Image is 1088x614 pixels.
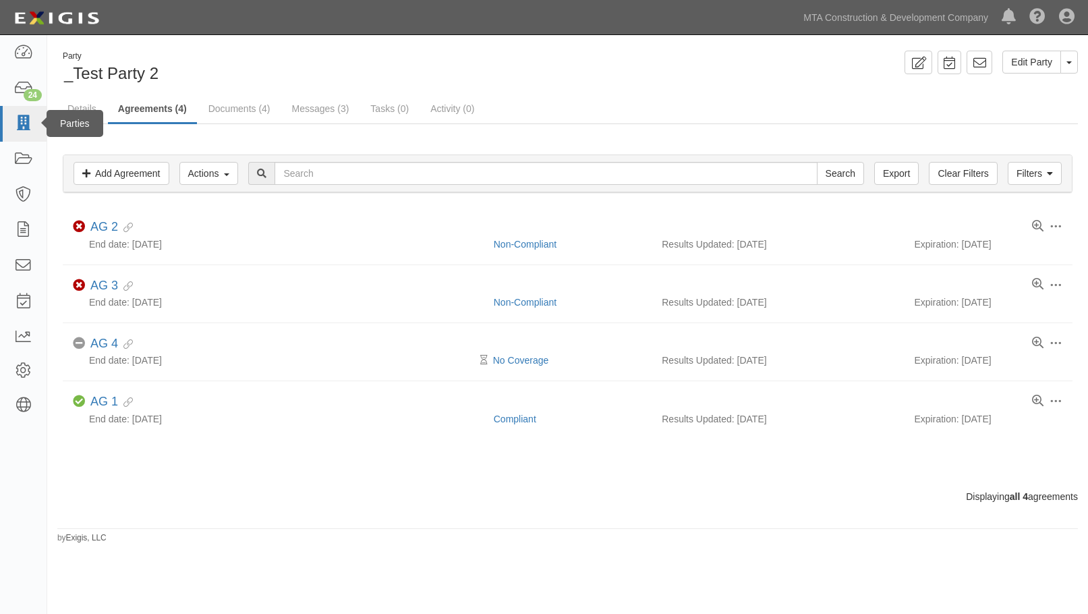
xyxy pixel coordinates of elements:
i: Evidence Linked [118,282,133,291]
input: Search [817,162,864,185]
i: Evidence Linked [118,223,133,233]
a: Agreements (4) [108,95,197,124]
a: View results summary [1032,279,1043,291]
i: Non-Compliant [73,221,85,233]
div: End date: [DATE] [73,238,484,251]
button: Actions [179,162,239,185]
input: Search [275,162,817,185]
span: Actions [188,168,219,179]
div: Expiration: [DATE] [915,296,1063,309]
i: No Coverage [73,337,85,350]
img: logo-5460c22ac91f19d4615b14bd174203de0afe785f0fc80cf4dbbc73dc1793850b.png [10,6,103,30]
div: _Test Party 2 [57,51,558,85]
span: _Test Party 2 [64,64,159,82]
div: Expiration: [DATE] [915,412,1063,426]
i: Evidence Linked [118,340,133,350]
a: Non-Compliant [494,239,556,250]
div: AG 3 [90,279,133,294]
div: End date: [DATE] [73,412,484,426]
div: Expiration: [DATE] [915,354,1063,367]
div: AG 2 [90,220,133,235]
a: Add Agreement [74,162,169,185]
div: End date: [DATE] [73,354,484,367]
a: Documents (4) [198,95,281,122]
a: Compliant [494,414,536,424]
a: Activity (0) [420,95,484,122]
a: AG 1 [90,395,118,408]
div: AG 4 [90,337,133,352]
div: Results Updated: [DATE] [662,412,894,426]
a: View results summary [1032,395,1043,408]
i: Compliant [73,395,85,408]
i: Evidence Linked [118,398,133,408]
div: Parties [47,110,103,137]
div: Party [63,51,159,62]
a: View results summary [1032,337,1043,350]
a: No Coverage [493,355,549,366]
div: Displaying agreements [47,490,1088,503]
div: End date: [DATE] [73,296,484,309]
a: AG 2 [90,220,118,233]
a: Edit Party [1002,51,1061,74]
div: AG 1 [90,395,133,410]
a: MTA Construction & Development Company [797,4,995,31]
a: Tasks (0) [360,95,419,122]
a: AG 4 [90,337,118,350]
div: Results Updated: [DATE] [662,296,894,309]
i: Pending Review [480,356,488,365]
a: Export [874,162,919,185]
small: by [57,532,107,544]
i: Help Center - Complianz [1029,9,1046,26]
a: Clear Filters [929,162,997,185]
div: Expiration: [DATE] [915,238,1063,251]
a: Messages (3) [282,95,360,122]
a: Details [57,95,107,122]
a: Non-Compliant [494,297,556,308]
a: Exigis, LLC [66,533,107,542]
i: Non-Compliant [73,279,85,291]
div: Results Updated: [DATE] [662,238,894,251]
a: Filters [1008,162,1062,185]
a: AG 3 [90,279,118,292]
div: 24 [24,89,42,101]
a: View results summary [1032,221,1043,233]
b: all 4 [1010,491,1028,502]
div: Results Updated: [DATE] [662,354,894,367]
